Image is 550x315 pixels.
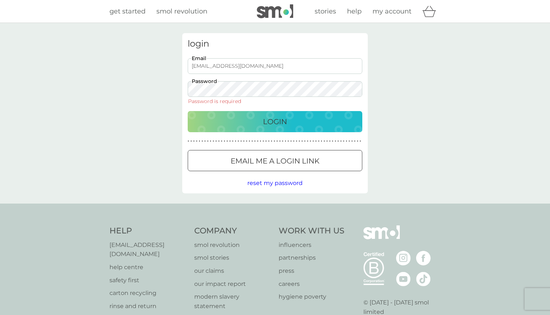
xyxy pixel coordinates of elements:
p: ● [276,139,278,143]
p: ● [338,139,339,143]
p: ● [246,139,247,143]
a: my account [372,6,411,17]
h3: login [188,39,362,49]
p: ● [235,139,236,143]
a: safety first [109,276,187,285]
p: ● [188,139,189,143]
p: ● [340,139,342,143]
a: partnerships [279,253,344,263]
p: ● [351,139,353,143]
p: modern slavery statement [194,292,272,311]
p: Login [263,116,287,127]
span: stories [315,7,336,15]
p: ● [257,139,259,143]
a: our claims [194,266,272,276]
p: ● [274,139,275,143]
button: Login [188,111,362,132]
span: smol revolution [156,7,207,15]
p: help centre [109,263,187,272]
p: ● [354,139,356,143]
img: visit the smol Youtube page [396,272,411,286]
p: ● [207,139,208,143]
span: reset my password [247,180,303,186]
a: stories [315,6,336,17]
a: carton recycling [109,288,187,298]
p: ● [193,139,195,143]
p: ● [266,139,267,143]
p: ● [360,139,361,143]
p: ● [332,139,334,143]
p: ● [254,139,256,143]
p: ● [290,139,292,143]
p: ● [218,139,220,143]
p: ● [224,139,225,143]
p: ● [199,139,200,143]
p: ● [204,139,206,143]
p: ● [229,139,231,143]
p: ● [249,139,250,143]
p: ● [304,139,306,143]
p: ● [329,139,331,143]
a: smol stories [194,253,272,263]
a: smol revolution [194,240,272,250]
p: ● [238,139,239,143]
img: visit the smol Tiktok page [416,272,431,286]
p: ● [324,139,325,143]
p: ● [227,139,228,143]
p: ● [302,139,303,143]
p: ● [271,139,272,143]
a: smol revolution [156,6,207,17]
img: visit the smol Facebook page [416,251,431,265]
a: get started [109,6,146,17]
p: ● [215,139,217,143]
p: ● [263,139,264,143]
a: hygiene poverty [279,292,344,302]
p: ● [307,139,308,143]
a: careers [279,279,344,289]
p: ● [310,139,311,143]
p: ● [191,139,192,143]
p: ● [315,139,317,143]
a: [EMAIL_ADDRESS][DOMAIN_NAME] [109,240,187,259]
p: ● [279,139,281,143]
div: Password is required [188,99,242,104]
p: ● [357,139,358,143]
h4: Help [109,225,187,237]
h4: Work With Us [279,225,344,237]
a: our impact report [194,279,272,289]
span: my account [372,7,411,15]
a: press [279,266,344,276]
p: ● [221,139,223,143]
p: ● [251,139,253,143]
p: ● [285,139,286,143]
p: ● [210,139,211,143]
a: help [347,6,362,17]
p: ● [243,139,245,143]
span: help [347,7,362,15]
p: ● [318,139,319,143]
p: ● [282,139,283,143]
p: ● [240,139,242,143]
p: ● [299,139,300,143]
p: ● [296,139,297,143]
p: ● [268,139,270,143]
p: ● [202,139,203,143]
a: rinse and return [109,302,187,311]
p: Email me a login link [231,155,319,167]
p: ● [312,139,314,143]
p: ● [335,139,336,143]
img: visit the smol Instagram page [396,251,411,265]
div: basket [422,4,441,19]
p: ● [348,139,350,143]
p: ● [343,139,344,143]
